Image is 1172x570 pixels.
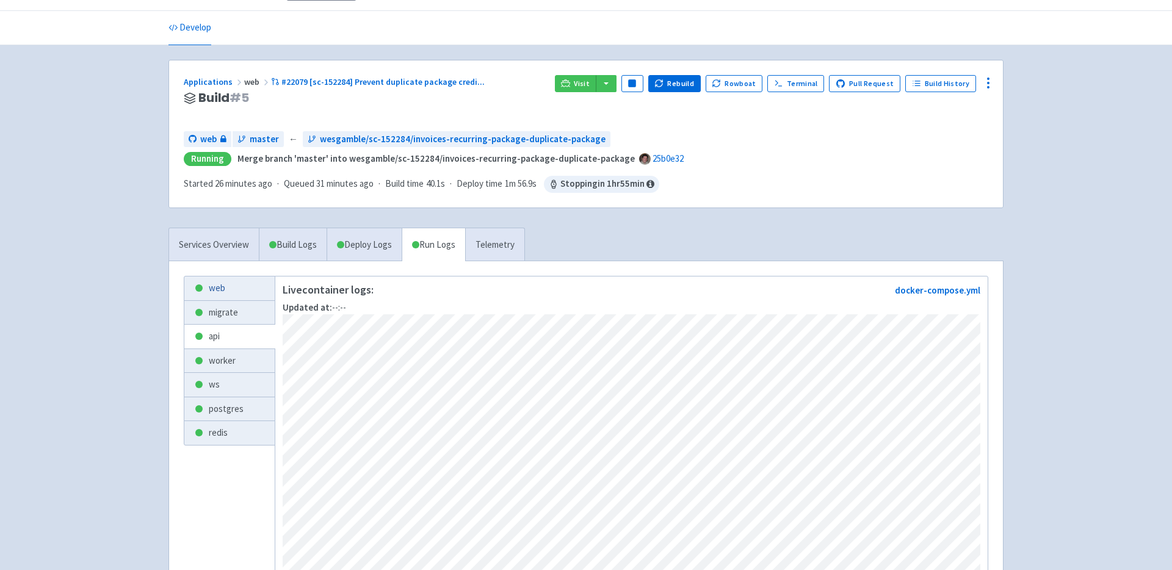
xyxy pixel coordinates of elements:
div: · · · [184,176,659,193]
time: 26 minutes ago [215,178,272,189]
span: Stopping in 1 hr 55 min [544,176,659,193]
a: Services Overview [169,228,259,262]
span: Build [198,91,249,105]
span: --:-- [283,301,346,313]
span: Build time [385,177,424,191]
a: Develop [168,11,211,45]
a: postgres [184,397,275,421]
span: 1m 56.9s [505,177,537,191]
a: redis [184,421,275,445]
span: Queued [284,178,374,189]
a: worker [184,349,275,373]
time: 31 minutes ago [316,178,374,189]
span: wesgamble/sc-152284/invoices-recurring-package-duplicate-package [320,132,606,146]
strong: Merge branch 'master' into wesgamble/sc-152284/invoices-recurring-package-duplicate-package [237,153,635,164]
span: web [244,76,271,87]
span: web [200,132,217,146]
a: docker-compose.yml [895,284,980,296]
button: Rebuild [648,75,701,92]
a: #22079 [sc-152284] Prevent duplicate package credi... [271,76,487,87]
a: Visit [555,75,596,92]
a: 25b0e32 [653,153,684,164]
a: Applications [184,76,244,87]
a: Terminal [767,75,824,92]
a: Build Logs [259,228,327,262]
span: 40.1s [426,177,445,191]
a: migrate [184,301,275,325]
a: Run Logs [402,228,465,262]
strong: Updated at: [283,301,332,313]
span: #22079 [sc-152284] Prevent duplicate package credi ... [281,76,485,87]
div: Running [184,152,231,166]
span: ← [289,132,298,146]
a: master [233,131,284,148]
a: Pull Request [829,75,900,92]
a: api [184,325,275,348]
a: Telemetry [465,228,524,262]
span: Started [184,178,272,189]
span: Visit [574,79,590,88]
a: web [184,276,275,300]
span: # 5 [230,89,249,106]
button: Pause [621,75,643,92]
a: Build History [905,75,976,92]
a: wesgamble/sc-152284/invoices-recurring-package-duplicate-package [303,131,610,148]
button: Rowboat [706,75,763,92]
a: web [184,131,231,148]
a: ws [184,373,275,397]
span: master [250,132,279,146]
a: Deploy Logs [327,228,402,262]
p: Live container logs: [283,284,374,296]
span: Deploy time [457,177,502,191]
